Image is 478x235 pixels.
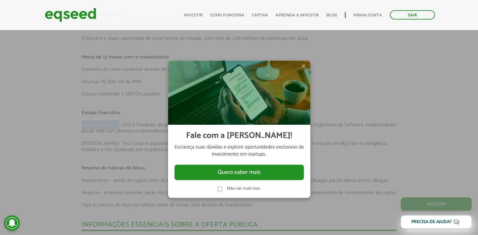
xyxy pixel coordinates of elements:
label: Não ver mais isso [227,187,260,191]
a: Como funciona [210,13,244,17]
h2: Fale com a [PERSON_NAME]! [186,131,292,141]
a: Aprenda a investir [276,13,319,17]
img: Imagem celular [168,61,310,125]
button: Quero saber mais [174,165,304,180]
img: EqSeed [45,6,96,23]
a: Blog [326,13,337,17]
a: Sair [390,10,435,20]
a: Investir [184,13,202,17]
span: × [302,62,305,70]
p: Esclareça suas dúvidas e explore oportunidades exclusivas de investimento em startups. [174,144,304,158]
a: Minha conta [353,13,382,17]
a: Captar [252,13,268,17]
